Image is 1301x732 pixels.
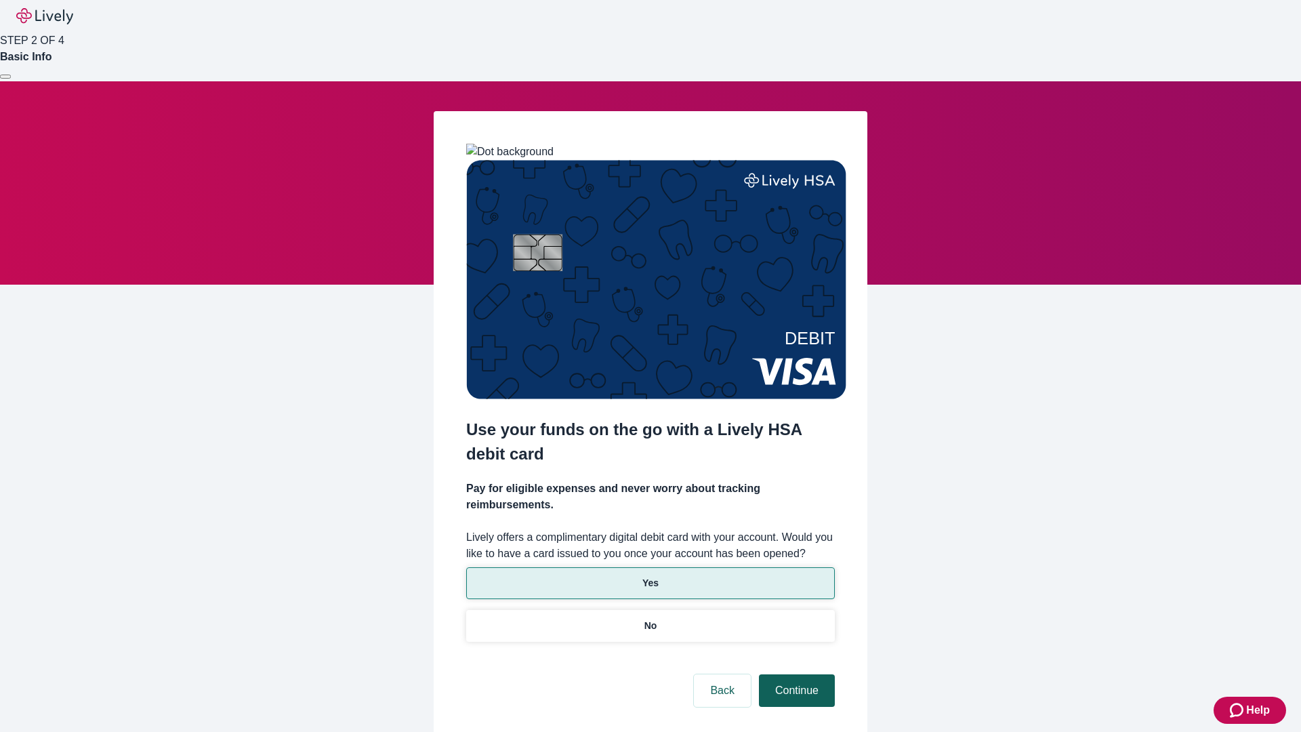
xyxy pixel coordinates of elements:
[1230,702,1246,718] svg: Zendesk support icon
[642,576,659,590] p: Yes
[466,418,835,466] h2: Use your funds on the go with a Lively HSA debit card
[466,160,846,399] img: Debit card
[16,8,73,24] img: Lively
[1214,697,1286,724] button: Zendesk support iconHelp
[466,567,835,599] button: Yes
[1246,702,1270,718] span: Help
[466,610,835,642] button: No
[466,144,554,160] img: Dot background
[759,674,835,707] button: Continue
[694,674,751,707] button: Back
[644,619,657,633] p: No
[466,529,835,562] label: Lively offers a complimentary digital debit card with your account. Would you like to have a card...
[466,481,835,513] h4: Pay for eligible expenses and never worry about tracking reimbursements.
